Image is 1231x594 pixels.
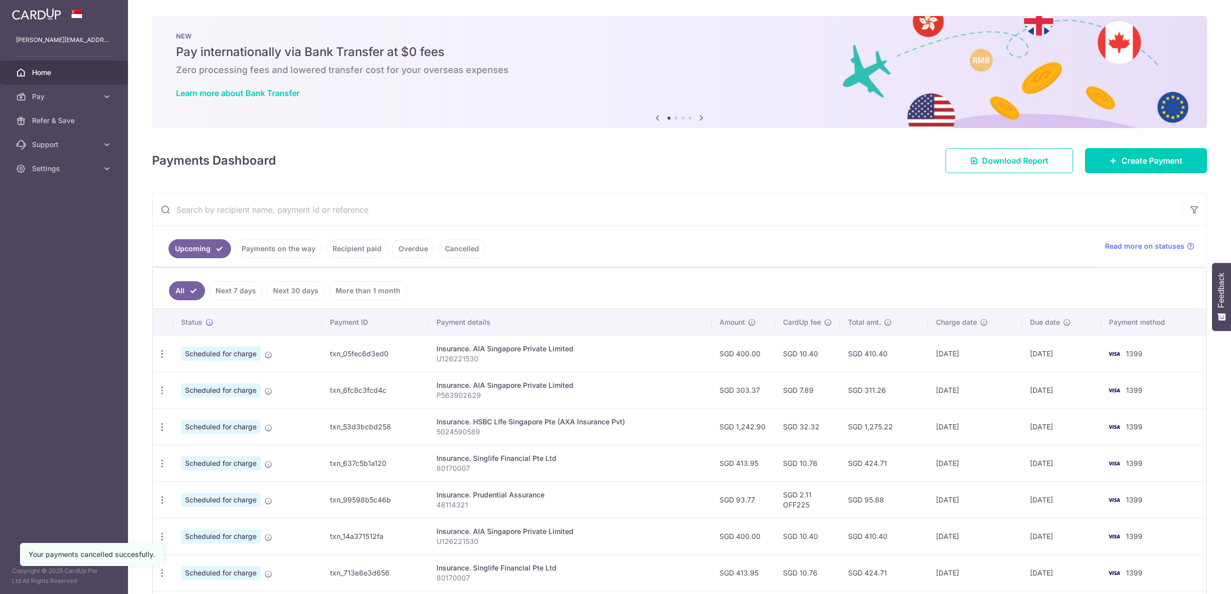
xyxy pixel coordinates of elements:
td: SGD 10.76 [775,445,840,481]
td: [DATE] [1022,372,1101,408]
span: Pay [32,92,98,102]
td: [DATE] [928,518,1022,554]
td: SGD 95.88 [840,481,928,518]
th: Payment ID [322,309,428,335]
input: Search by recipient name, payment id or reference [152,194,1182,226]
p: P563902629 [436,390,703,400]
div: Insurance. Prudential Assurance [436,490,703,500]
div: Your payments cancelled succesfully. [28,549,155,559]
td: txn_713e8e3d656 [322,554,428,591]
img: Bank Card [1104,530,1124,542]
td: txn_6fc8c3fcd4c [322,372,428,408]
div: Insurance. AIA Singapore Private Limited [436,526,703,536]
p: 48114321 [436,500,703,510]
img: Bank Card [1104,384,1124,396]
td: SGD 93.77 [711,481,775,518]
span: Total amt. [848,317,881,327]
td: [DATE] [1022,408,1101,445]
a: Overdue [392,239,434,258]
img: Bank Card [1104,421,1124,433]
h4: Payments Dashboard [152,152,276,170]
span: Create Payment [1121,155,1182,167]
td: SGD 410.40 [840,518,928,554]
td: SGD 311.26 [840,372,928,408]
td: SGD 413.95 [711,554,775,591]
span: 1399 [1126,495,1142,504]
td: [DATE] [1022,554,1101,591]
td: SGD 424.71 [840,554,928,591]
span: Amount [719,317,745,327]
span: Scheduled for charge [181,347,260,361]
img: Bank Card [1104,348,1124,360]
span: Settings [32,164,98,174]
div: Insurance. AIA Singapore Private Limited [436,380,703,390]
span: Support [32,140,98,150]
a: Payments on the way [235,239,322,258]
img: Bank transfer banner [152,16,1207,128]
p: NEW [176,32,1183,40]
span: Status [181,317,202,327]
span: Home [32,68,98,78]
td: SGD 424.71 [840,445,928,481]
td: [DATE] [1022,335,1101,372]
span: Refer & Save [32,116,98,126]
td: SGD 400.00 [711,335,775,372]
span: Charge date [936,317,977,327]
td: [DATE] [1022,445,1101,481]
td: [DATE] [928,372,1022,408]
a: All [169,281,205,300]
a: Upcoming [168,239,231,258]
span: Read more on statuses [1105,241,1184,251]
p: 5024590589 [436,427,703,437]
button: Feedback - Show survey [1212,263,1231,331]
span: 1399 [1126,459,1142,467]
td: SGD 10.40 [775,335,840,372]
td: SGD 10.76 [775,554,840,591]
iframe: Opens a widget where you can find more information [1167,564,1221,589]
td: [DATE] [1022,518,1101,554]
div: Insurance. HSBC LIfe Singapore Pte (AXA Insurance Pvt) [436,417,703,427]
td: SGD 410.40 [840,335,928,372]
h5: Pay internationally via Bank Transfer at $0 fees [176,44,1183,60]
td: SGD 400.00 [711,518,775,554]
a: Create Payment [1085,148,1207,173]
a: Cancelled [438,239,485,258]
div: Insurance. Singlife Financial Pte Ltd [436,563,703,573]
span: Download Report [982,155,1048,167]
p: [PERSON_NAME][EMAIL_ADDRESS][PERSON_NAME][DOMAIN_NAME] [16,35,112,45]
td: SGD 32.32 [775,408,840,445]
td: SGD 303.37 [711,372,775,408]
p: 80170007 [436,573,703,583]
span: CardUp fee [783,317,821,327]
a: Next 7 days [209,281,262,300]
span: Scheduled for charge [181,566,260,580]
td: SGD 2.11 OFF225 [775,481,840,518]
span: Scheduled for charge [181,383,260,397]
span: 1399 [1126,532,1142,540]
h6: Zero processing fees and lowered transfer cost for your overseas expenses [176,64,1183,76]
td: txn_53d3bcbd258 [322,408,428,445]
td: SGD 7.89 [775,372,840,408]
p: U126221530 [436,536,703,546]
div: Insurance. Singlife Financial Pte Ltd [436,453,703,463]
td: [DATE] [928,335,1022,372]
a: Read more on statuses [1105,241,1194,251]
img: Bank Card [1104,494,1124,506]
a: Learn more about Bank Transfer [176,88,299,98]
td: txn_05fec6d3ed0 [322,335,428,372]
a: Download Report [945,148,1073,173]
img: Bank Card [1104,567,1124,579]
span: Scheduled for charge [181,420,260,434]
td: txn_637c5b1a120 [322,445,428,481]
span: Scheduled for charge [181,456,260,470]
td: txn_14a371512fa [322,518,428,554]
span: Due date [1030,317,1060,327]
div: Insurance. AIA Singapore Private Limited [436,344,703,354]
td: [DATE] [928,554,1022,591]
img: Bank Card [1104,457,1124,469]
img: CardUp [12,8,61,20]
td: [DATE] [928,408,1022,445]
td: [DATE] [928,481,1022,518]
th: Payment method [1101,309,1206,335]
span: 1399 [1126,349,1142,358]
